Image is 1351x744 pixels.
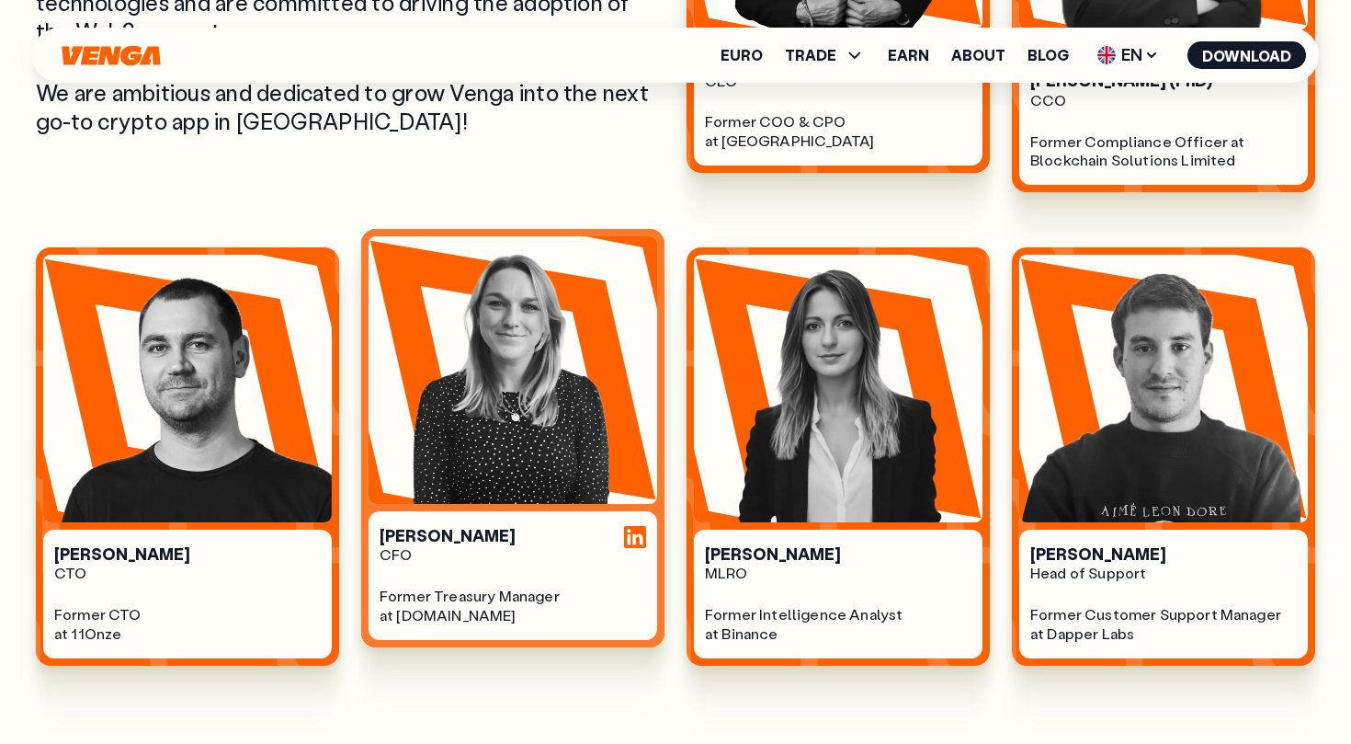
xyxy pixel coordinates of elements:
div: Head of Support [1030,564,1297,583]
img: person image [43,255,332,522]
a: About [951,48,1005,63]
img: person image [369,236,657,504]
button: Download [1187,41,1306,69]
div: Former COO & CPO at [GEOGRAPHIC_DATA] [705,112,971,151]
a: person image[PERSON_NAME]Head of SupportFormer Customer Support Manager at Dapper Labs [1012,247,1315,666]
img: person image [694,255,982,522]
a: Blog [1027,48,1069,63]
div: CCO [1030,91,1297,110]
span: TRADE [785,44,866,66]
div: CTO [54,564,321,583]
a: Euro [721,48,763,63]
a: person image[PERSON_NAME]MLROFormer Intelligence Analystat Binance [687,247,990,666]
div: Former Customer Support Manager at Dapper Labs [1030,605,1297,644]
div: Former Intelligence Analyst at Binance [705,605,971,644]
a: Earn [888,48,929,63]
span: EN [1091,40,1165,70]
div: Former Compliance Officer at Blockchain Solutions Limited [1030,132,1297,171]
img: person image [1019,255,1308,522]
div: CFO [380,545,646,565]
a: person image[PERSON_NAME]CFOFormer Treasury Managerat [DOMAIN_NAME] [361,247,664,666]
div: [PERSON_NAME] [PERSON_NAME] (PhD) [1030,52,1297,91]
div: [PERSON_NAME] [705,544,971,565]
div: Former Treasury Manager at [DOMAIN_NAME] [380,587,646,625]
a: person image[PERSON_NAME]CTOFormer CTOat 11Onze [36,247,339,666]
span: TRADE [785,48,836,63]
div: Former CTO at 11Onze [54,605,321,644]
div: [PERSON_NAME] [380,526,646,546]
div: [PERSON_NAME] [1030,544,1297,565]
svg: Home [60,45,163,66]
img: flag-uk [1097,46,1116,64]
div: [PERSON_NAME] [54,544,321,565]
p: We are ambitious and dedicated to grow Venga into the next go-to crypto app in [GEOGRAPHIC_DATA]! [36,78,664,135]
div: MLRO [705,564,971,583]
